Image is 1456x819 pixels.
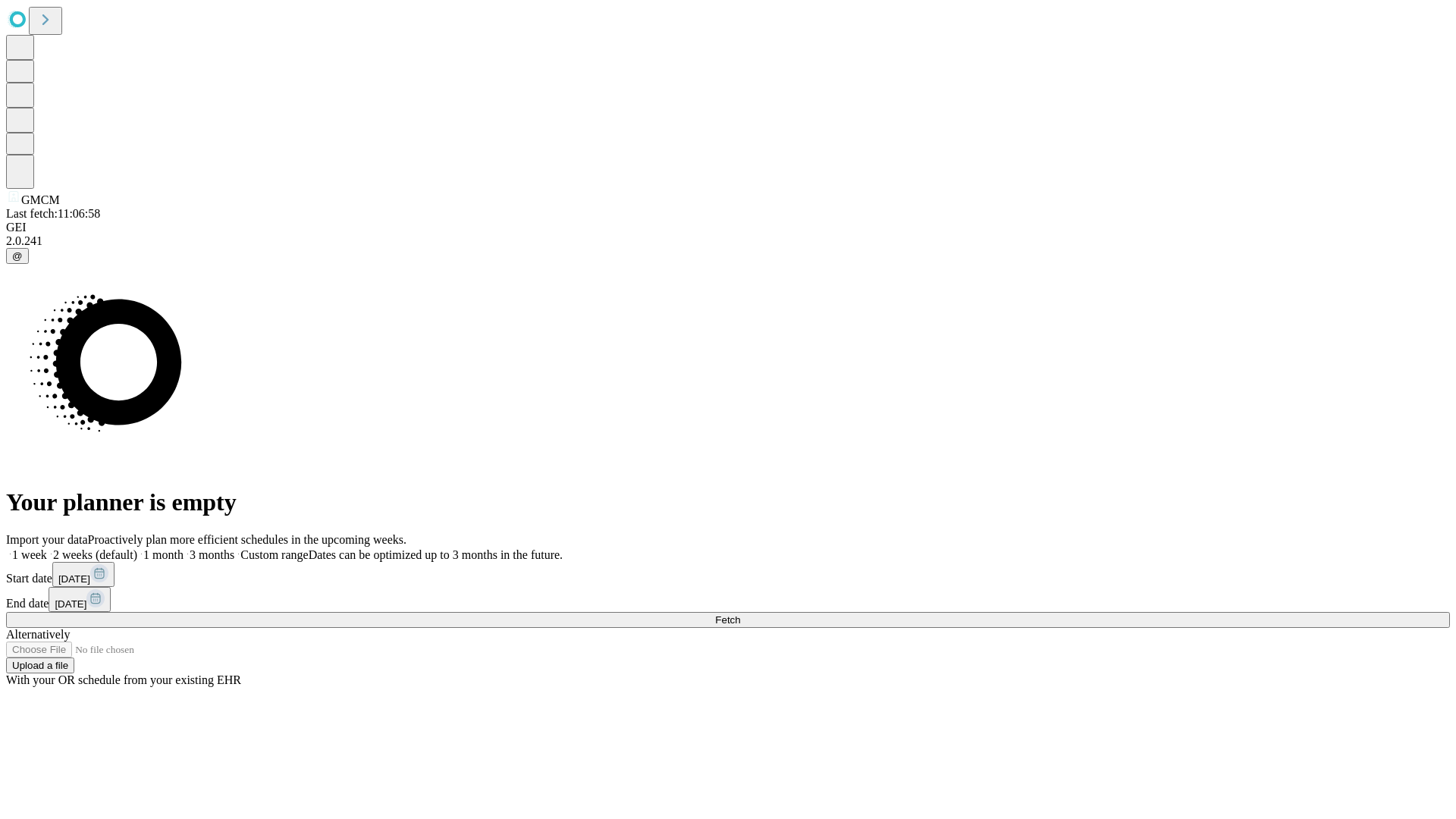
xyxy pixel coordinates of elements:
[12,548,47,561] span: 1 week
[309,548,563,561] span: Dates can be optimized up to 3 months in the future.
[6,612,1450,628] button: Fetch
[190,548,234,561] span: 3 months
[12,250,23,262] span: @
[6,234,1450,248] div: 2.0.241
[6,628,70,641] span: Alternatively
[6,673,241,686] span: With your OR schedule from your existing EHR
[21,193,60,206] span: GMCM
[55,598,86,610] span: [DATE]
[53,548,137,561] span: 2 weeks (default)
[6,221,1450,234] div: GEI
[715,614,740,626] span: Fetch
[6,207,100,220] span: Last fetch: 11:06:58
[6,248,29,264] button: @
[6,488,1450,516] h1: Your planner is empty
[58,573,90,585] span: [DATE]
[6,562,1450,587] div: Start date
[88,533,406,546] span: Proactively plan more efficient schedules in the upcoming weeks.
[49,587,111,612] button: [DATE]
[240,548,308,561] span: Custom range
[52,562,115,587] button: [DATE]
[143,548,184,561] span: 1 month
[6,587,1450,612] div: End date
[6,533,88,546] span: Import your data
[6,657,74,673] button: Upload a file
